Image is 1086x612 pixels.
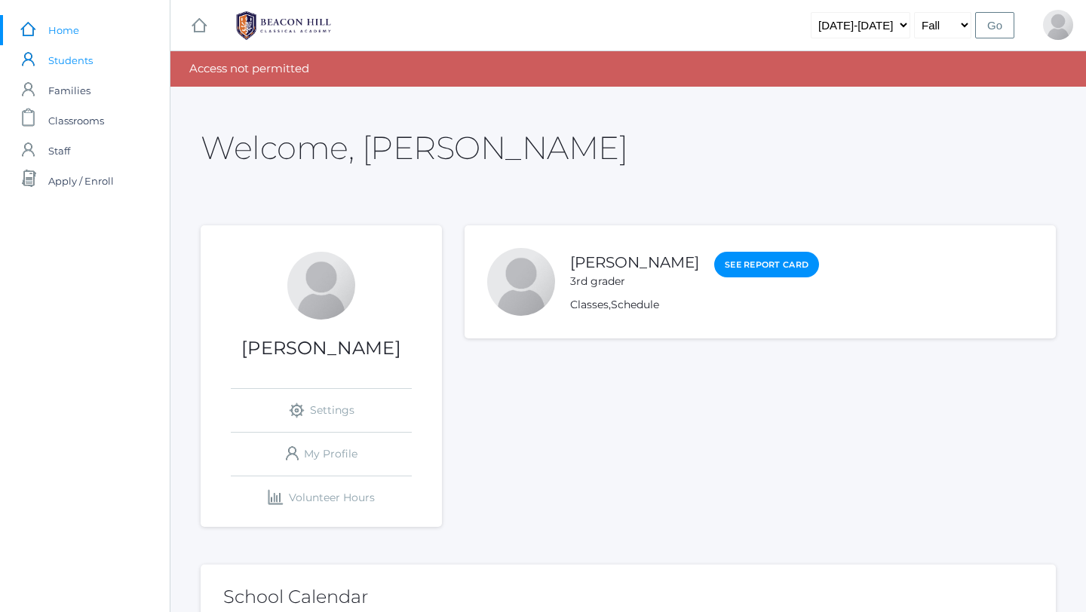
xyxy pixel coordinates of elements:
[170,51,1086,87] div: Access not permitted
[48,136,70,166] span: Staff
[48,166,114,196] span: Apply / Enroll
[487,248,555,316] div: Francisco Lopez
[570,274,699,289] div: 3rd grader
[975,12,1014,38] input: Go
[227,7,340,44] img: BHCALogos-05-308ed15e86a5a0abce9b8dd61676a3503ac9727e845dece92d48e8588c001991.png
[231,389,412,432] a: Settings
[570,297,819,313] div: ,
[48,106,104,136] span: Classrooms
[201,130,627,165] h2: Welcome, [PERSON_NAME]
[48,45,93,75] span: Students
[570,298,609,311] a: Classes
[1043,10,1073,40] div: Derrick Marzano
[231,433,412,476] a: My Profile
[48,75,90,106] span: Families
[714,252,819,278] a: See Report Card
[223,587,1033,607] h2: School Calendar
[48,15,79,45] span: Home
[570,253,699,271] a: [PERSON_NAME]
[287,252,355,320] div: Derrick Marzano
[611,298,659,311] a: Schedule
[201,338,442,358] h1: [PERSON_NAME]
[231,476,412,519] a: Volunteer Hours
